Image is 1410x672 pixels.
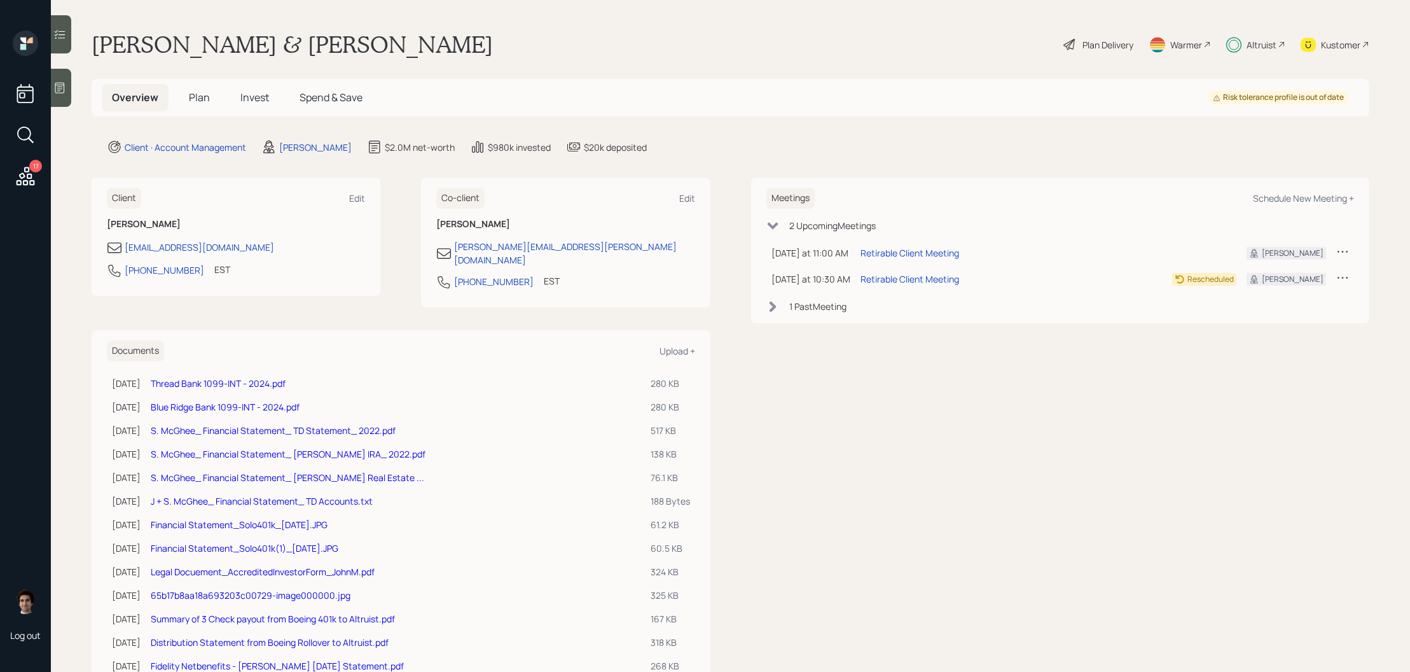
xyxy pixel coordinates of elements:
div: 517 KB [651,424,690,437]
span: Overview [112,90,158,104]
h6: Meetings [766,188,815,209]
img: harrison-schaefer-headshot-2.png [13,589,38,614]
div: [DATE] at 10:30 AM [771,272,850,286]
div: [DATE] [112,400,141,414]
span: Plan [189,90,210,104]
div: 61.2 KB [651,518,690,531]
a: S. McGhee_ Financial Statement_ [PERSON_NAME] Real Estate ... [151,472,424,484]
div: Risk tolerance profile is out of date [1213,92,1344,103]
div: [DATE] [112,518,141,531]
div: [DATE] [112,424,141,437]
div: [DATE] [112,589,141,602]
div: 1 Past Meeting [789,300,847,313]
h1: [PERSON_NAME] & [PERSON_NAME] [92,31,493,59]
div: 60.5 KB [651,542,690,555]
div: [DATE] [112,565,141,578]
div: [PERSON_NAME] [279,141,352,154]
div: $980k invested [488,141,551,154]
div: Plan Delivery [1082,38,1133,52]
div: [DATE] [112,542,141,555]
a: Thread Bank 1099-INT - 2024.pdf [151,377,286,389]
div: EST [544,274,560,288]
div: $20k deposited [584,141,647,154]
div: $2.0M net-worth [385,141,455,154]
div: [PHONE_NUMBER] [125,263,204,277]
div: Schedule New Meeting + [1253,192,1354,204]
span: Spend & Save [300,90,363,104]
div: Log out [10,629,41,641]
div: Upload + [660,345,695,357]
a: Distribution Statement from Boeing Rollover to Altruist.pdf [151,636,389,648]
a: Summary of 3 Check payout from Boeing 401k to Altruist.pdf [151,613,395,625]
div: 325 KB [651,589,690,602]
div: Retirable Client Meeting [861,246,959,260]
div: 167 KB [651,612,690,626]
div: 324 KB [651,565,690,578]
div: 76.1 KB [651,471,690,484]
div: Rescheduled [1187,274,1234,285]
a: Financial Statement_Solo401k(1)_[DATE].JPG [151,542,338,554]
div: [PHONE_NUMBER] [454,275,534,288]
div: [DATE] [112,494,141,508]
h6: Co-client [436,188,485,209]
h6: [PERSON_NAME] [107,219,365,230]
a: Financial Statement_Solo401k_[DATE].JPG [151,519,328,531]
h6: Client [107,188,141,209]
a: Blue Ridge Bank 1099-INT - 2024.pdf [151,401,300,413]
div: [PERSON_NAME] [1262,274,1324,285]
span: Invest [240,90,269,104]
a: 65b17b8aa18a693203c00729-image000000.jpg [151,589,350,601]
h6: Documents [107,340,164,361]
div: 138 KB [651,447,690,461]
div: [DATE] [112,447,141,461]
div: [EMAIL_ADDRESS][DOMAIN_NAME] [125,241,274,254]
div: Edit [349,192,365,204]
div: [DATE] [112,636,141,649]
div: Client · Account Management [125,141,246,154]
a: Legal Docuement_AccreditedInvestorForm_JohnM.pdf [151,566,375,578]
a: J + S. McGhee_ Financial Statement_ TD Accounts.txt [151,495,373,507]
div: 17 [29,160,42,172]
div: Warmer [1170,38,1202,52]
div: 318 KB [651,636,690,649]
h6: [PERSON_NAME] [436,219,695,230]
div: Kustomer [1321,38,1360,52]
div: [DATE] [112,471,141,484]
div: [PERSON_NAME] [1262,248,1324,259]
div: Altruist [1247,38,1276,52]
a: S. McGhee_ Financial Statement_ [PERSON_NAME] IRA_ 2022.pdf [151,448,425,460]
div: 2 Upcoming Meeting s [789,219,876,232]
div: 280 KB [651,377,690,390]
div: EST [214,263,230,276]
div: [DATE] [112,377,141,390]
div: [DATE] at 11:00 AM [771,246,850,260]
div: [DATE] [112,612,141,626]
div: Retirable Client Meeting [861,272,959,286]
div: Edit [679,192,695,204]
a: Fidelity Netbenefits - [PERSON_NAME] [DATE] Statement.pdf [151,660,404,672]
div: 280 KB [651,400,690,414]
a: S. McGhee_ Financial Statement_ TD Statement_ 2022.pdf [151,424,396,437]
div: 188 Bytes [651,494,690,508]
div: [PERSON_NAME][EMAIL_ADDRESS][PERSON_NAME][DOMAIN_NAME] [454,240,695,267]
